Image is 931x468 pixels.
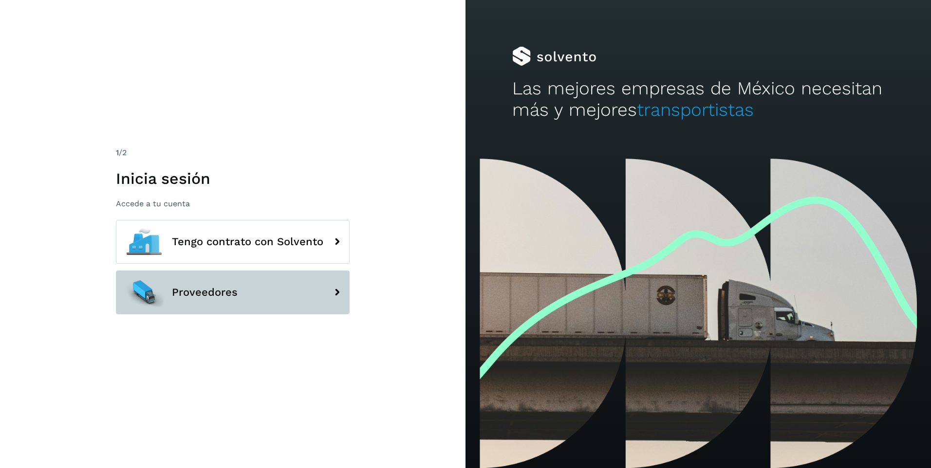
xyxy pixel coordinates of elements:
[637,99,754,120] span: transportistas
[116,147,350,159] div: /2
[116,148,119,157] span: 1
[116,199,350,208] p: Accede a tu cuenta
[172,236,323,248] span: Tengo contrato con Solvento
[116,270,350,314] button: Proveedores
[172,287,238,298] span: Proveedores
[116,169,350,188] h1: Inicia sesión
[116,220,350,264] button: Tengo contrato con Solvento
[512,78,885,121] h2: Las mejores empresas de México necesitan más y mejores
